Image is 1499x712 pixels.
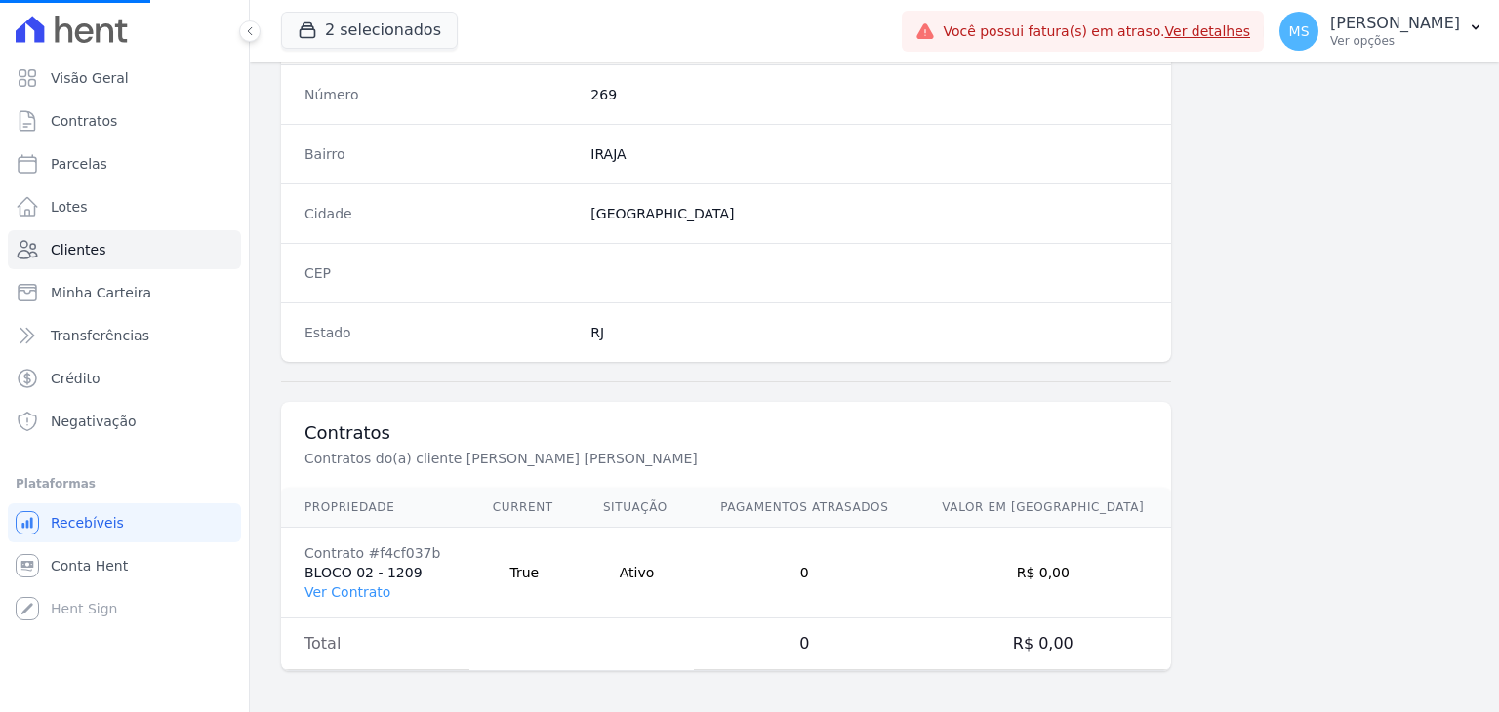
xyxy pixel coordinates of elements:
[469,528,580,618] td: True
[590,144,1148,164] dd: IRAJA
[304,263,575,283] dt: CEP
[281,528,469,618] td: BLOCO 02 - 1209
[1264,4,1499,59] button: MS [PERSON_NAME] Ver opções
[8,503,241,542] a: Recebíveis
[590,323,1148,342] dd: RJ
[281,12,458,49] button: 2 selecionados
[51,412,137,431] span: Negativação
[51,240,105,259] span: Clientes
[51,283,151,302] span: Minha Carteira
[51,197,88,217] span: Lotes
[590,85,1148,104] dd: 269
[304,144,575,164] dt: Bairro
[1330,33,1460,49] p: Ver opções
[915,528,1171,618] td: R$ 0,00
[304,584,390,600] a: Ver Contrato
[304,421,1148,445] h3: Contratos
[51,111,117,131] span: Contratos
[8,187,241,226] a: Lotes
[304,449,960,468] p: Contratos do(a) cliente [PERSON_NAME] [PERSON_NAME]
[943,21,1250,42] span: Você possui fatura(s) em atraso.
[51,369,101,388] span: Crédito
[580,528,694,618] td: Ativo
[16,472,233,495] div: Plataformas
[915,618,1171,670] td: R$ 0,00
[8,546,241,585] a: Conta Hent
[694,488,915,528] th: Pagamentos Atrasados
[304,323,575,342] dt: Estado
[8,59,241,98] a: Visão Geral
[51,556,128,575] span: Conta Hent
[915,488,1171,528] th: Valor em [GEOGRAPHIC_DATA]
[694,528,915,618] td: 0
[8,273,241,312] a: Minha Carteira
[8,144,241,183] a: Parcelas
[8,359,241,398] a: Crédito
[51,326,149,345] span: Transferências
[304,204,575,223] dt: Cidade
[590,204,1148,223] dd: [GEOGRAPHIC_DATA]
[1165,23,1251,39] a: Ver detalhes
[51,68,129,88] span: Visão Geral
[51,513,124,533] span: Recebíveis
[8,402,241,441] a: Negativação
[469,488,580,528] th: Current
[304,543,446,563] div: Contrato #f4cf037b
[1330,14,1460,33] p: [PERSON_NAME]
[281,618,469,670] td: Total
[281,488,469,528] th: Propriedade
[8,101,241,140] a: Contratos
[580,488,694,528] th: Situação
[694,618,915,670] td: 0
[8,316,241,355] a: Transferências
[51,154,107,174] span: Parcelas
[8,230,241,269] a: Clientes
[304,85,575,104] dt: Número
[1289,24,1310,38] span: MS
